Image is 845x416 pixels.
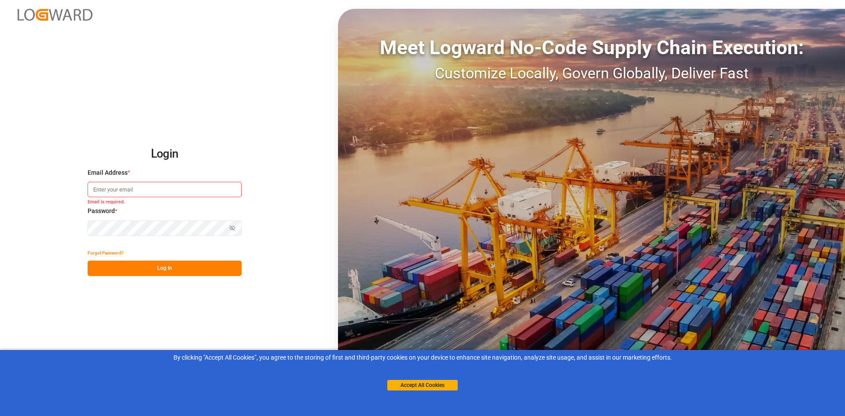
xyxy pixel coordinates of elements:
[6,353,839,362] div: By clicking "Accept All Cookies”, you agree to the storing of first and third-party cookies on yo...
[88,206,115,216] span: Password
[387,380,458,390] button: Accept All Cookies
[88,199,242,207] small: Email is required.
[88,168,128,177] span: Email Address
[338,33,845,62] div: Meet Logward No-Code Supply Chain Execution:
[88,182,242,197] input: Enter your email
[88,261,242,276] button: Log In
[18,9,92,21] img: Logward_new_orange.png
[88,140,242,168] h2: Login
[88,245,124,261] button: Forgot Password?
[338,62,845,85] div: Customize Locally, Govern Globally, Deliver Fast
